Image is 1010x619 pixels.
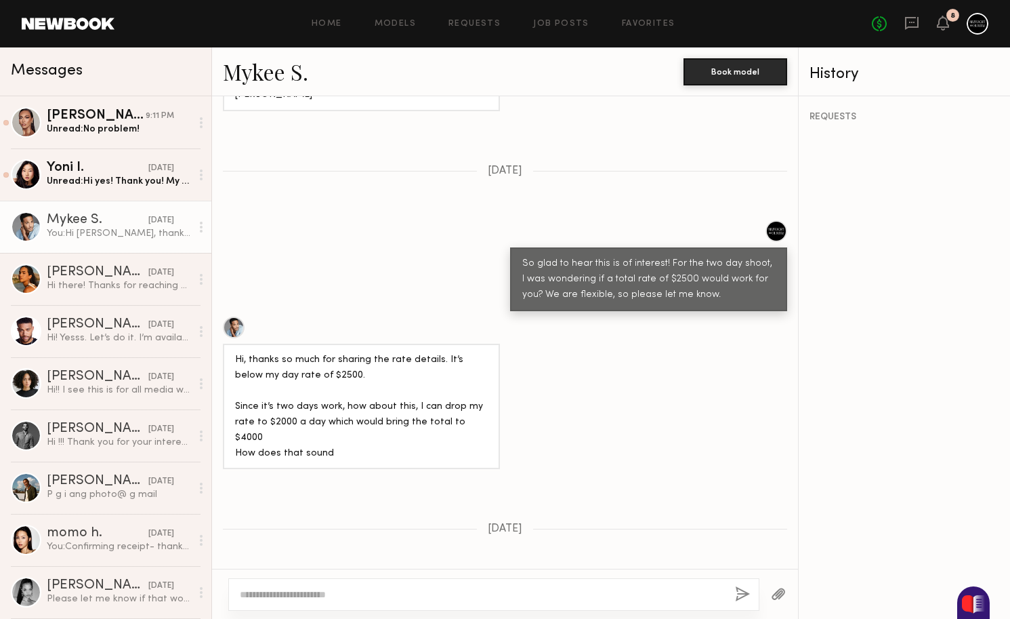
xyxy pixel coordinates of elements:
div: REQUESTS [809,113,999,122]
div: [DATE] [148,580,174,593]
div: [PERSON_NAME] [47,422,148,436]
div: [PERSON_NAME] [47,475,148,488]
div: [DATE] [148,214,174,227]
div: Hi !!! Thank you for your interest! I am currently booked out until the end of October, I’ve reac... [47,436,191,449]
span: [DATE] [488,165,522,177]
div: [DATE] [148,162,174,175]
div: [PERSON_NAME] [47,266,148,279]
div: [DATE] [148,371,174,384]
div: Mykee S. [47,214,148,227]
a: Requests [448,20,501,28]
a: Job Posts [533,20,589,28]
div: 8 [950,12,955,20]
div: [DATE] [148,266,174,279]
div: History [809,66,999,82]
a: Book model [683,65,787,77]
span: Messages [11,63,83,79]
div: 9:11 PM [146,110,174,123]
a: Mykee S. [223,57,308,86]
div: P g i ang photo@ g mail [47,488,191,501]
div: [DATE] [148,319,174,332]
div: [DATE] [148,527,174,540]
div: Hi there! Thanks for reaching out, I could possibly make [DATE] work, but [DATE] is actually bett... [47,279,191,292]
div: Yoni I. [47,161,148,175]
div: [PERSON_NAME] [47,318,148,332]
span: [DATE] [488,523,522,535]
a: Home [312,20,342,28]
div: Hi, thanks so much for sharing the rate details. It’s below my day rate of $2500. Since it’s two ... [235,353,488,462]
div: You: Confirming receipt- thank you so much! x [47,540,191,553]
div: [DATE] [148,475,174,488]
div: So glad to hear this is of interest! For the two day shoot, I was wondering if a total rate of $2... [522,256,775,303]
div: Unread: No problem! [47,123,191,136]
div: [PERSON_NAME] [47,109,146,123]
a: Models [375,20,416,28]
div: [PERSON_NAME] [47,370,148,384]
div: Please let me know if that worked! My computer is being weird with files [DATE] haha [47,593,191,605]
button: Book model [683,58,787,85]
div: [PERSON_NAME] [47,579,148,593]
a: Favorites [622,20,675,28]
div: Hi!! I see this is for all media worldwide in perpetuity. Is this the intended usage for this adv... [47,384,191,397]
div: Unread: Hi yes! Thank you! My email is [EMAIL_ADDRESS][DOMAIN_NAME] [47,175,191,188]
div: Hi! Yesss. Let’s do it. I’m available. [47,332,191,344]
div: You: Hi [PERSON_NAME], thank you for your response! We are wondering if there is any way you can ... [47,227,191,240]
div: [DATE] [148,423,174,436]
div: momo h. [47,527,148,540]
